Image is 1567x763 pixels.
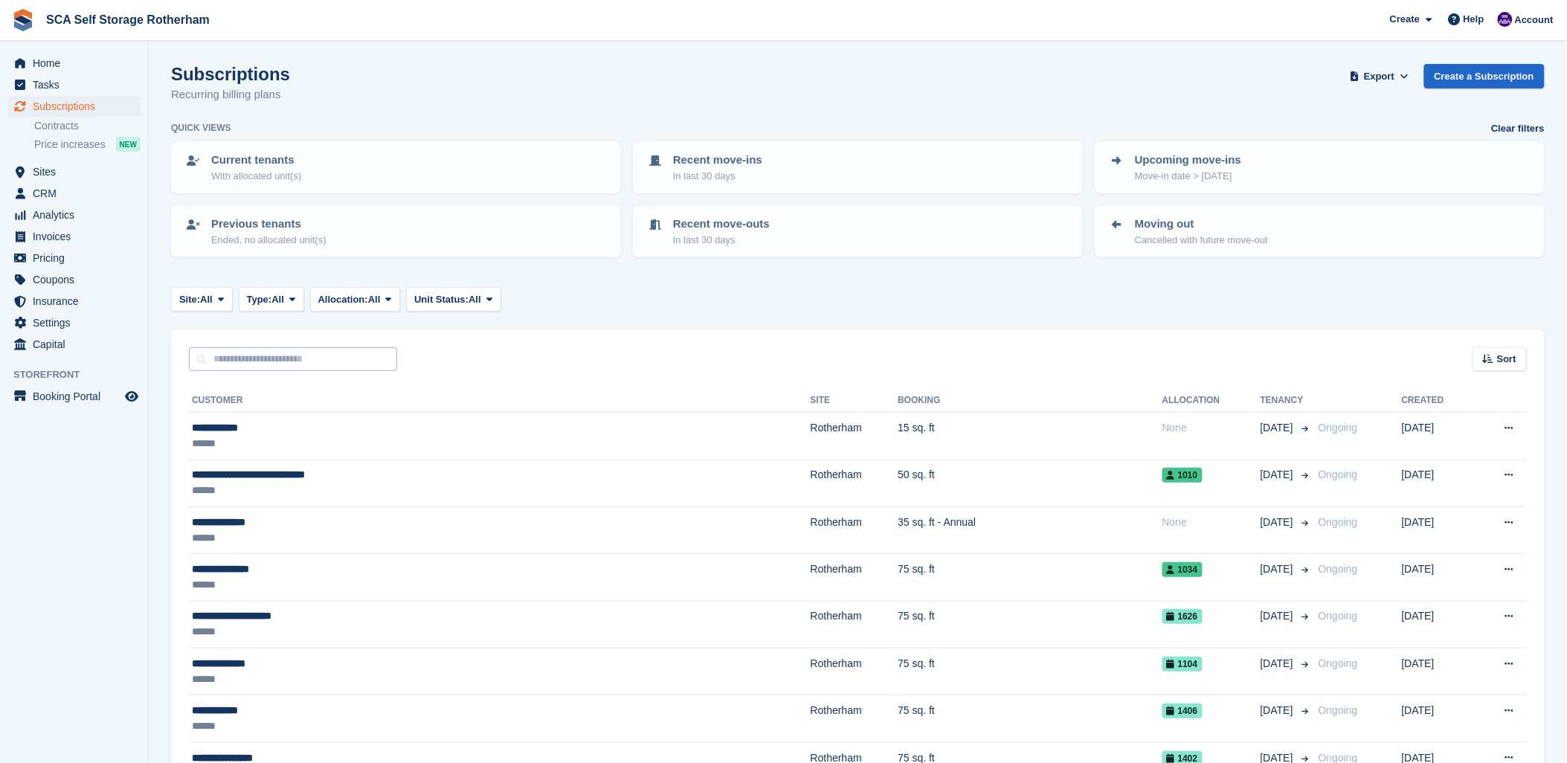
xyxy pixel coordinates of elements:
span: Storefront [13,367,148,382]
span: Unit Status: [414,292,469,307]
p: In last 30 days [673,233,770,248]
a: menu [7,248,141,268]
td: Rotherham [811,695,898,742]
td: 75 sq. ft [898,554,1162,601]
a: Upcoming move-ins Move-in date > [DATE] [1096,143,1543,192]
span: Settings [33,312,122,333]
th: Site [811,389,898,413]
td: Rotherham [811,648,898,695]
span: Allocation: [318,292,368,307]
span: Site: [179,292,200,307]
span: Ongoing [1319,422,1358,434]
a: Preview store [123,387,141,405]
span: Analytics [33,205,122,225]
span: Sort [1497,352,1516,367]
a: menu [7,269,141,290]
span: Tasks [33,74,122,95]
a: menu [7,291,141,312]
span: All [271,292,284,307]
p: Ended, no allocated unit(s) [211,233,326,248]
th: Tenancy [1261,389,1313,413]
button: Export [1347,64,1412,88]
span: [DATE] [1261,515,1296,530]
span: CRM [33,183,122,204]
td: 35 sq. ft - Annual [898,506,1162,553]
span: Ongoing [1319,516,1358,528]
span: 1010 [1162,468,1203,483]
button: Site: All [171,287,233,312]
a: menu [7,161,141,182]
th: Allocation [1162,389,1261,413]
span: [DATE] [1261,561,1296,577]
th: Created [1402,389,1474,413]
span: Home [33,53,122,74]
td: 15 sq. ft [898,413,1162,460]
span: Invoices [33,226,122,247]
span: [DATE] [1261,608,1296,624]
span: [DATE] [1261,703,1296,718]
span: Account [1515,13,1554,28]
span: Capital [33,334,122,355]
span: Export [1364,69,1394,84]
button: Unit Status: All [406,287,501,312]
a: menu [7,74,141,95]
p: Recent move-outs [673,216,770,233]
span: Subscriptions [33,96,122,117]
a: Price increases NEW [34,136,141,152]
p: Moving out [1135,216,1268,233]
a: menu [7,205,141,225]
h6: Quick views [171,121,231,135]
td: Rotherham [811,554,898,601]
p: Upcoming move-ins [1135,152,1241,169]
a: Create a Subscription [1424,64,1545,88]
span: Price increases [34,138,106,152]
span: Create [1390,12,1420,27]
a: menu [7,312,141,333]
td: [DATE] [1402,554,1474,601]
span: 1406 [1162,704,1203,718]
h1: Subscriptions [171,64,290,84]
td: 50 sq. ft [898,460,1162,506]
td: [DATE] [1402,695,1474,742]
span: All [368,292,381,307]
a: Moving out Cancelled with future move-out [1096,207,1543,256]
a: menu [7,53,141,74]
td: 75 sq. ft [898,601,1162,648]
span: All [469,292,481,307]
p: Current tenants [211,152,301,169]
td: [DATE] [1402,506,1474,553]
span: 1104 [1162,657,1203,672]
a: menu [7,183,141,204]
span: All [200,292,213,307]
span: [DATE] [1261,420,1296,436]
a: Current tenants With allocated unit(s) [173,143,620,192]
span: [DATE] [1261,467,1296,483]
span: 1034 [1162,562,1203,577]
span: 1626 [1162,609,1203,624]
span: Type: [247,292,272,307]
div: NEW [116,137,141,152]
span: Ongoing [1319,704,1358,716]
td: Rotherham [811,413,898,460]
div: None [1162,515,1261,530]
span: Sites [33,161,122,182]
a: menu [7,96,141,117]
a: Clear filters [1491,121,1545,136]
span: Ongoing [1319,657,1358,669]
span: Pricing [33,248,122,268]
a: SCA Self Storage Rotherham [40,7,216,32]
td: Rotherham [811,506,898,553]
td: Rotherham [811,601,898,648]
span: Booking Portal [33,386,122,407]
a: Previous tenants Ended, no allocated unit(s) [173,207,620,256]
span: Ongoing [1319,610,1358,622]
img: stora-icon-8386f47178a22dfd0bd8f6a31ec36ba5ce8667c1dd55bd0f319d3a0aa187defe.svg [12,9,34,31]
td: [DATE] [1402,413,1474,460]
span: [DATE] [1261,656,1296,672]
td: 75 sq. ft [898,648,1162,695]
td: [DATE] [1402,648,1474,695]
p: With allocated unit(s) [211,169,301,184]
td: 75 sq. ft [898,695,1162,742]
span: Insurance [33,291,122,312]
img: Kelly Neesham [1498,12,1513,27]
